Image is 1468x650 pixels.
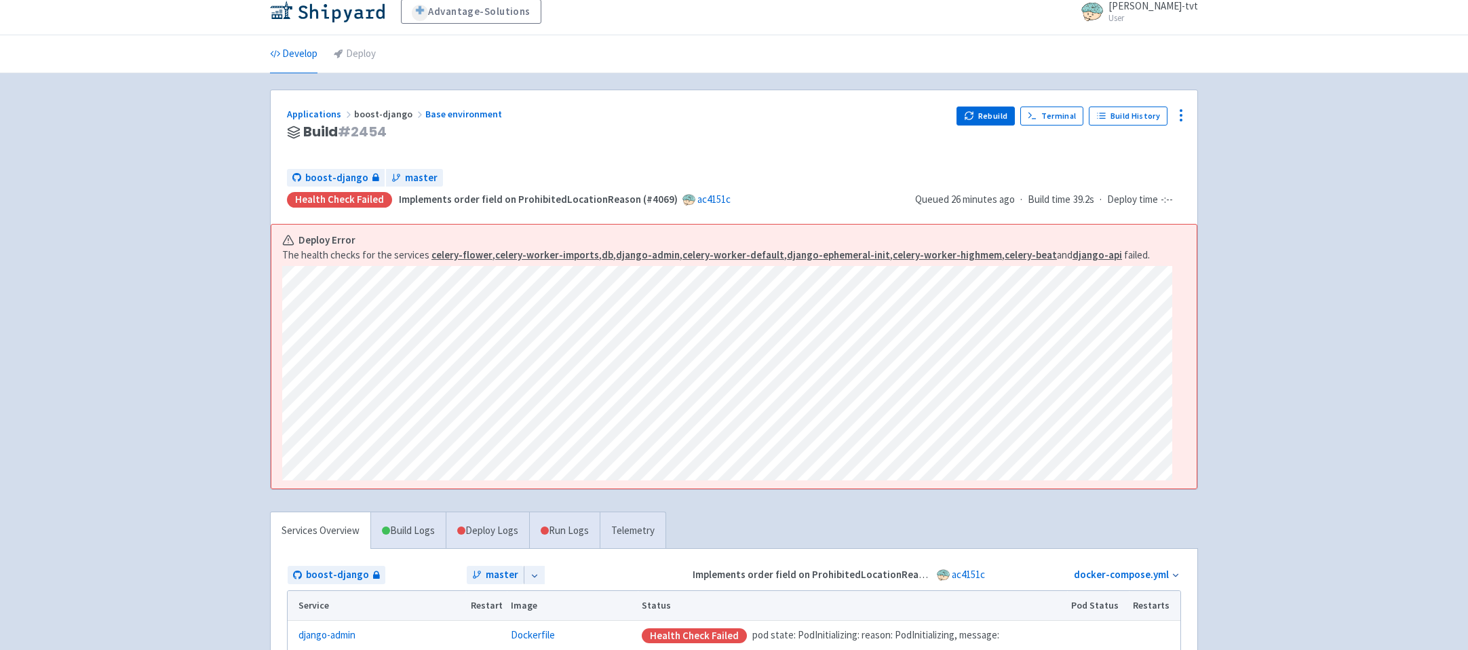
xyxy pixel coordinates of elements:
[466,591,507,621] th: Restart
[270,35,317,73] a: Develop
[1073,248,1122,261] a: django-api
[271,512,370,550] a: Services Overview
[287,169,385,187] a: boost-django
[386,169,443,187] a: master
[467,566,524,584] a: master
[431,248,492,261] a: celery-flower
[682,248,784,261] a: celery-worker-default
[287,108,354,120] a: Applications
[287,192,392,208] div: Health check failed
[1129,591,1180,621] th: Restarts
[602,248,613,261] a: db
[1089,107,1167,126] a: Build History
[1073,1,1198,22] a: [PERSON_NAME]-tvt User
[787,248,890,261] a: django-ephemeral-init
[282,248,1150,263] span: The health checks for the services , , , , , , , and failed.
[399,193,678,206] strong: Implements order field on ProhibitedLocationReason (#4069)
[1108,14,1198,22] small: User
[303,124,387,140] span: Build
[697,193,731,206] a: ac4151c
[1107,192,1158,208] span: Deploy time
[270,1,385,22] img: Shipyard logo
[425,108,504,120] a: Base environment
[354,108,425,120] span: boost-django
[288,591,466,621] th: Service
[951,193,1015,206] time: 26 minutes ago
[306,567,369,583] span: boost-django
[446,512,529,550] a: Deploy Logs
[952,568,985,581] a: ac4151c
[642,628,1062,643] div: pod state: PodInitializing: reason: PodInitializing, message:
[1074,568,1169,581] a: docker-compose.yml
[529,512,600,550] a: Run Logs
[1005,248,1057,261] a: celery-beat
[1020,107,1083,126] a: Terminal
[600,512,665,550] a: Telemetry
[334,35,376,73] a: Deploy
[511,628,555,641] a: Dockerfile
[298,628,355,643] a: django-admin
[405,170,438,186] span: master
[642,628,747,643] div: Health check failed
[693,568,971,581] strong: Implements order field on ProhibitedLocationReason (#4069)
[1028,192,1070,208] span: Build time
[893,248,1002,261] a: celery-worker-highmem
[371,512,446,550] a: Build Logs
[298,233,355,248] b: Deploy Error
[915,192,1181,208] div: · ·
[288,566,385,584] a: boost-django
[1161,192,1173,208] span: -:--
[507,591,638,621] th: Image
[1067,591,1129,621] th: Pod Status
[486,567,518,583] span: master
[495,248,599,261] a: celery-worker-imports
[1073,192,1094,208] span: 39.2s
[915,193,1015,206] span: Queued
[957,107,1015,126] button: Rebuild
[305,170,368,186] span: boost-django
[638,591,1067,621] th: Status
[338,122,386,141] span: # 2454
[616,248,680,261] a: django-admin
